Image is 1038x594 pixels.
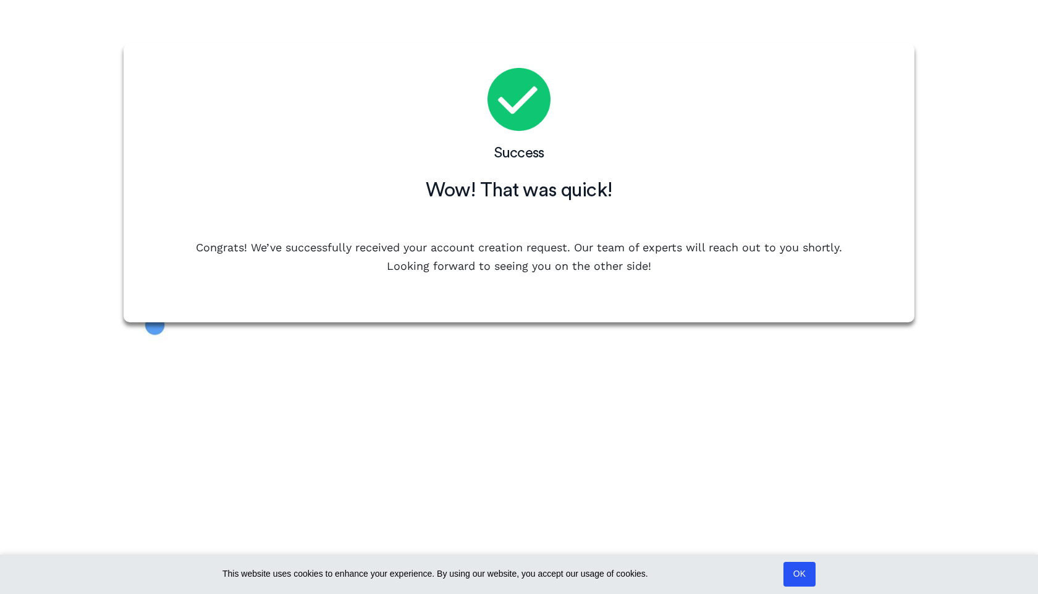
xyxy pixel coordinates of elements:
h3: Success [124,143,914,164]
span: This website uses cookies to enhance your experience. By using our website, you accept our usage ... [222,567,776,582]
h2: Wow! That was quick! [124,177,914,204]
a: OK [783,562,816,587]
p: Congrats! We’ve successfully received your account creation request. Our team of experts will rea... [183,238,855,276]
img: tick [487,68,551,131]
